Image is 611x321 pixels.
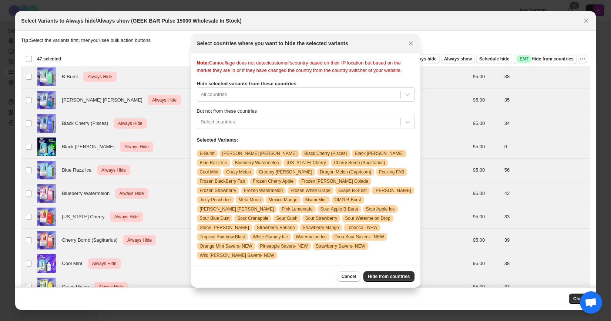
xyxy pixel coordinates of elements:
img: crazymelon.jpg [37,278,56,296]
span: Always Hide [91,259,118,268]
span: Always Hide [100,166,127,175]
td: 38 [502,65,590,89]
span: Blue Razz Ice [200,160,227,166]
img: blowpop.jpg [37,67,56,86]
button: Close [569,294,590,304]
span: Strawberry Banana [257,225,295,231]
button: Always show [441,54,475,63]
span: Miami Mint [305,197,327,203]
td: 95.00 [471,135,502,159]
b: Note: [197,60,209,66]
span: Frozen Strawberry [200,188,236,193]
span: B-Burst [200,150,215,156]
span: [US_STATE] Cherry [62,213,108,221]
td: 95.00 [471,229,502,252]
td: 38 [502,252,590,275]
div: Camouflage does not detect customer's country based on their IP location but based on the market ... [197,59,414,74]
p: Select the variants first, then you'll see bulk action buttons [21,37,590,44]
span: Black Cherry (Pisces) [62,120,112,127]
span: Tropical Rainbow Blast [200,234,245,240]
span: 47 selected [37,56,61,62]
span: Frozen Cherry Apple [253,178,293,184]
b: Hide selected variants from these countries [197,81,296,86]
span: Always hide [411,56,436,62]
span: Cherry Bomb (Sagittarius) [334,160,385,166]
button: SuccessENTHide from countries [514,54,576,64]
span: Black [PERSON_NAME] [62,143,118,150]
span: Mexico Mango [269,197,298,203]
td: 95.00 [471,252,502,275]
button: Close [581,16,591,26]
span: Juicy Peach Ice [200,197,231,203]
b: Selected Variants: [197,137,238,143]
span: Black Cherry (Pisces) [304,150,347,156]
img: californiacherry_b5e6e5ec-e796-48b0-b025-879d78030a79.jpg [37,208,56,226]
span: Always show [444,56,472,62]
span: Sour Watermelon Drop [345,215,390,221]
span: Crazy Melon [226,169,251,175]
span: Fcuking FAB [379,169,404,175]
img: cherrybomb.jpg [37,231,56,249]
span: Hide from countries [517,55,573,63]
td: 39 [502,229,590,252]
span: Stone [PERSON_NAME] [200,225,249,231]
span: [US_STATE] Cherry [286,160,326,166]
span: Always Hide [126,236,153,245]
span: Hide from countries [368,274,410,279]
span: ENT [520,56,528,62]
span: Tobacco - NEW [347,225,377,231]
button: Cancel [337,271,360,282]
span: [PERSON_NAME] [375,188,411,193]
span: Frozen [PERSON_NAME] Colada [301,178,368,184]
td: 37 [502,275,590,299]
span: Sour Gush [276,215,297,221]
span: Crazy Melon [62,283,93,291]
img: Geek_bar_Pulse_Vape_central_wholesale_Disposable_cool_mint.jpg [37,254,56,273]
span: Blueberry Watermelon [235,160,279,166]
h2: Select countries where you want to hide the selected variants [197,40,348,47]
img: blackmintz.jpg [37,138,56,156]
span: B-Burst [62,73,82,80]
td: 42 [502,182,590,205]
span: Frozen Watermelon [244,188,283,193]
td: 56 [502,159,590,182]
button: Close [406,38,416,49]
span: Creamy [PERSON_NAME] [259,169,312,175]
span: Pineapple Savers- NEW [260,243,308,249]
img: berrybliss.jpg [37,91,56,109]
span: But not from these countries [197,108,257,114]
span: Close [573,296,585,302]
span: Cool Mint [200,169,219,175]
span: Drop Sour Savers - NEW [335,234,384,240]
img: blueberrywatermelon.jpg [37,184,56,203]
td: 95.00 [471,89,502,112]
td: 35 [502,89,590,112]
div: 开放式聊天 [580,291,602,314]
span: Frozen White Grape [291,188,330,193]
span: White Gummy Ice [253,234,288,240]
td: 95.00 [471,205,502,229]
span: [PERSON_NAME] [PERSON_NAME] [222,150,297,156]
span: OMG B-Burst [335,197,361,203]
span: Sour Cranapple [237,215,268,221]
span: Sour Strawberry [305,215,338,221]
span: [PERSON_NAME] [PERSON_NAME] [200,206,274,212]
td: 95.00 [471,275,502,299]
td: 95.00 [471,112,502,135]
span: Sour Apple B-Burst [320,206,358,212]
button: Always hide [408,54,439,63]
img: blackcherry.jpg [37,114,56,133]
span: Always Hide [118,189,145,198]
span: Strawberry Mango [303,225,339,231]
span: Blueberry Watermelon [62,190,114,197]
span: Grape B-Burst [338,188,367,193]
span: Sour Blue Dust [200,215,230,221]
span: Dragon Melon (Capricorn) [320,169,372,175]
td: 34 [502,112,590,135]
button: More actions [578,54,587,63]
td: 95.00 [471,159,502,182]
span: Meta Moon [239,197,261,203]
span: Strawberry Savers- NEW [316,243,365,249]
span: Orange Mint Savers- NEW [200,243,252,249]
span: Blue Razz Ice [62,166,95,174]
